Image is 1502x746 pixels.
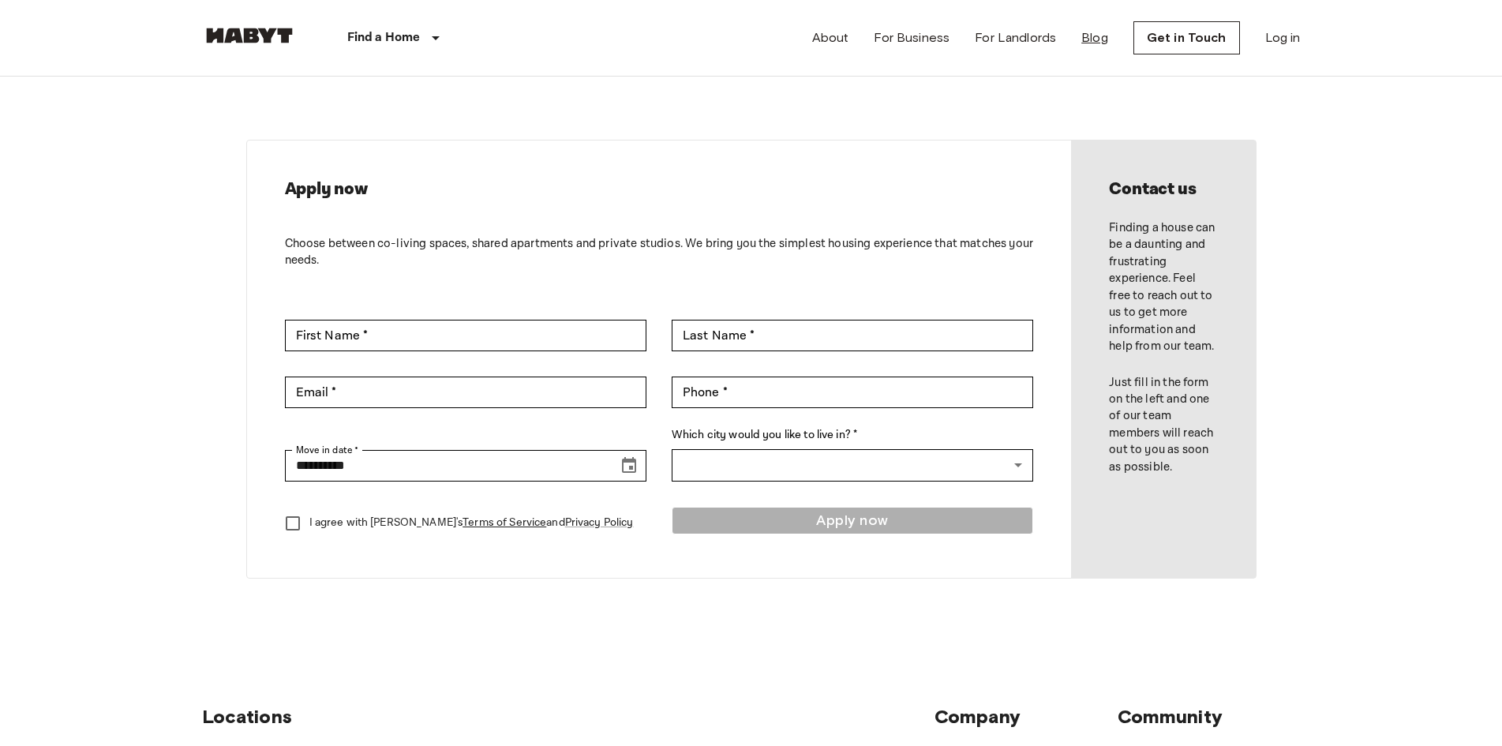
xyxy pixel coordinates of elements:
[1118,705,1223,728] span: Community
[613,450,645,482] button: Choose date, selected date is Sep 17, 2025
[309,515,634,531] p: I agree with [PERSON_NAME]'s and
[672,427,1033,444] label: Which city would you like to live in? *
[285,178,1034,201] h2: Apply now
[1133,21,1240,54] a: Get in Touch
[1081,28,1108,47] a: Blog
[874,28,950,47] a: For Business
[1109,219,1217,355] p: Finding a house can be a daunting and frustrating experience. Feel free to reach out to us to get...
[296,443,359,457] label: Move in date
[1109,374,1217,476] p: Just fill in the form on the left and one of our team members will reach out to you as soon as po...
[202,705,292,728] span: Locations
[202,28,297,43] img: Habyt
[463,515,546,530] a: Terms of Service
[1265,28,1301,47] a: Log in
[975,28,1056,47] a: For Landlords
[347,28,421,47] p: Find a Home
[1109,178,1217,201] h2: Contact us
[935,705,1021,728] span: Company
[812,28,849,47] a: About
[565,515,634,530] a: Privacy Policy
[285,235,1034,269] p: Choose between co-living spaces, shared apartments and private studios. We bring you the simplest...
